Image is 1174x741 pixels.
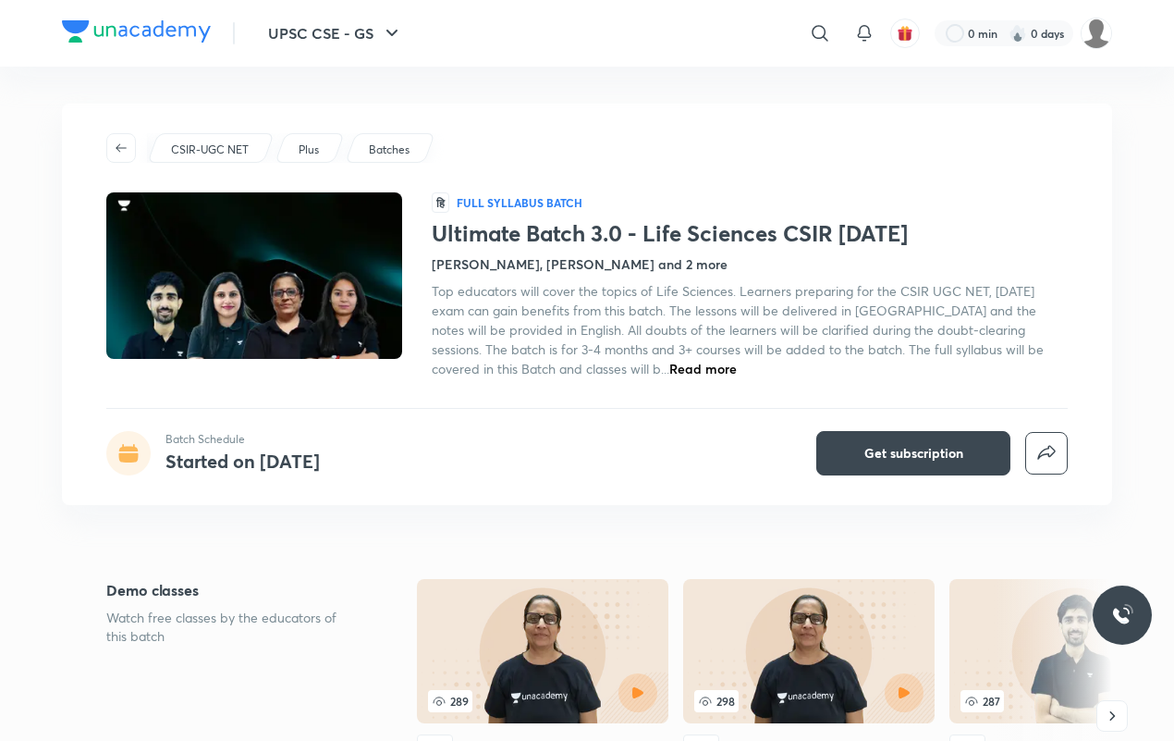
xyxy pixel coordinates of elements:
p: Full Syllabus Batch [457,195,582,210]
a: CSIR-UGC NET [168,142,252,158]
img: avatar [897,25,913,42]
img: Company Logo [62,20,211,43]
p: Plus [299,142,319,158]
a: Batches [366,142,413,158]
img: ttu [1111,604,1133,626]
a: Company Logo [62,20,211,47]
span: Top educators will cover the topics of Life Sciences. Learners preparing for the CSIR UGC NET, [D... [432,282,1044,377]
p: Watch free classes by the educators of this batch [106,609,358,646]
button: UPSC CSE - GS [257,15,414,52]
span: 298 [694,690,739,712]
button: avatar [890,19,920,48]
p: Batches [369,142,410,158]
img: renuka [1081,18,1112,49]
h5: Demo classes [106,579,358,601]
img: Thumbnail [104,191,405,361]
span: Read more [669,360,737,377]
h1: Ultimate Batch 3.0 - Life Sciences CSIR [DATE] [432,220,1068,247]
span: 289 [428,690,472,712]
p: CSIR-UGC NET [171,142,249,158]
span: 287 [960,690,1004,712]
h4: [PERSON_NAME], [PERSON_NAME] and 2 more [432,254,728,274]
p: Batch Schedule [165,431,320,448]
span: हि [432,192,449,213]
span: Get subscription [864,444,963,463]
a: Plus [296,142,323,158]
img: streak [1009,24,1027,43]
button: Get subscription [816,431,1010,475]
h4: Started on [DATE] [165,449,320,474]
